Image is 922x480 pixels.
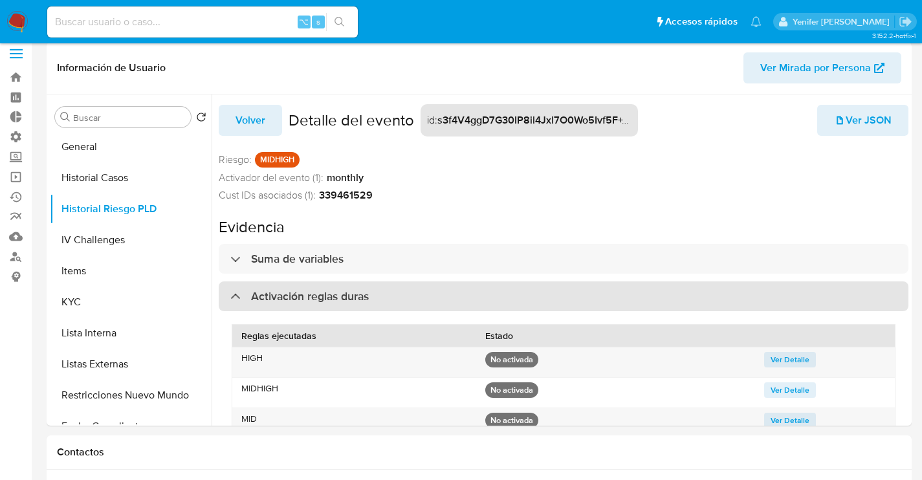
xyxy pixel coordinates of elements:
span: Riesgo : [219,153,252,167]
input: Buscar [73,112,186,124]
span: Ver Detalle [771,384,809,397]
span: id : [427,113,437,127]
button: Items [50,256,212,287]
a: Salir [899,15,912,28]
span: Ver Detalle [771,414,809,427]
h1: Información de Usuario [57,61,166,74]
h3: Suma de variables [251,252,344,266]
span: s [316,16,320,28]
button: Fecha Compliant [50,411,212,442]
div: Estado [485,329,746,342]
span: ⌥ [299,16,309,28]
span: Ver JSON [834,106,892,135]
p: No activada [485,413,538,428]
button: Historial Riesgo PLD [50,193,212,224]
div: Reglas ejecutadas [241,329,467,342]
button: Buscar [60,112,71,122]
input: Buscar usuario o caso... [47,14,358,30]
div: Activación reglas duras [219,281,908,311]
div: HIGH [232,347,476,377]
p: MIDHIGH [255,152,300,168]
button: Ver Detalle [764,413,816,428]
span: Accesos rápidos [665,15,738,28]
button: IV Challenges [50,224,212,256]
button: Volver al orden por defecto [196,112,206,126]
h3: Activación reglas duras [251,289,369,303]
button: Listas Externas [50,349,212,380]
button: search-icon [326,13,353,31]
div: MIDHIGH [232,378,476,408]
span: Activador del evento (1): [219,171,324,185]
span: Ver Mirada por Persona [760,52,871,83]
span: Cust IDs asociados (1): [219,188,316,202]
button: KYC [50,287,212,318]
h1: Contactos [57,446,901,459]
h2: Detalle del evento [289,111,414,130]
button: Ver JSON [817,105,908,136]
a: Notificaciones [751,16,762,27]
strong: monthly [327,171,364,185]
button: Ver Detalle [764,382,816,398]
button: Lista Interna [50,318,212,349]
strong: 339461529 [319,188,373,202]
div: MID [232,408,476,438]
div: Suma de variables [219,244,908,274]
span: Ver Detalle [771,353,809,366]
button: Historial Casos [50,162,212,193]
button: General [50,131,212,162]
button: Restricciones Nuevo Mundo [50,380,212,411]
span: Volver [236,106,265,135]
p: No activada [485,382,538,398]
button: Ver Detalle [764,352,816,367]
h2: Evidencia [219,217,908,237]
p: yenifer.pena@mercadolibre.com [793,16,894,28]
button: Volver [219,105,282,136]
p: No activada [485,352,538,367]
button: Ver Mirada por Persona [743,52,901,83]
